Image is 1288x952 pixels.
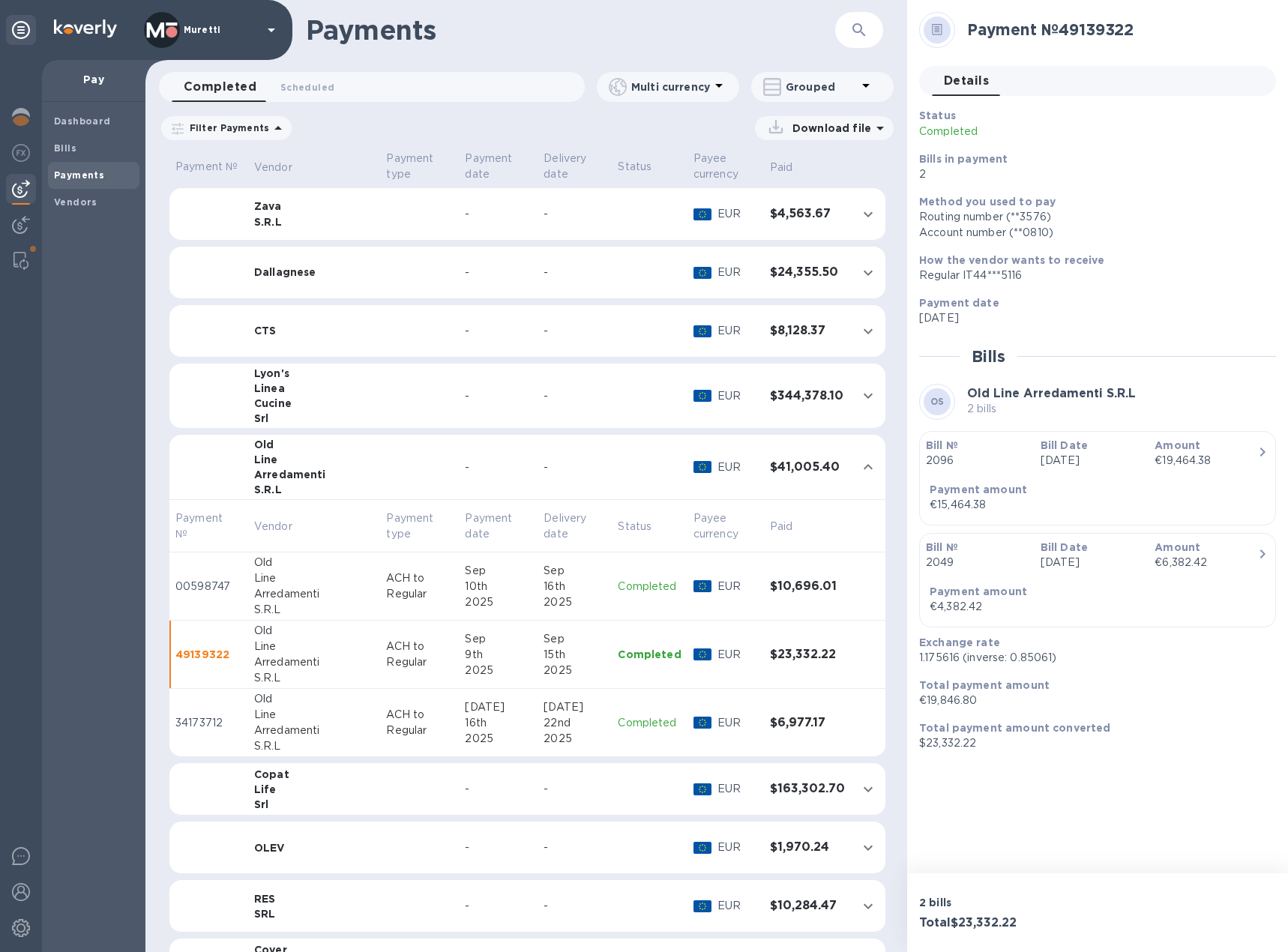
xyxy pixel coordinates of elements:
div: Zava [254,199,375,214]
div: Cucine [254,396,375,411]
div: 15th [544,647,606,663]
div: Unpin categories [6,15,36,45]
p: EUR [717,323,758,339]
p: EUR [717,647,758,663]
div: Line [254,452,375,467]
p: 49139322 [175,647,242,662]
b: Total payment amount [919,679,1050,691]
span: Payment date [465,510,532,542]
p: Payment type [386,151,453,182]
h3: $10,284.47 [770,899,845,913]
span: Vendor [254,519,312,534]
div: Sep [465,631,532,647]
p: EUR [717,460,758,475]
span: Vendor [254,160,312,175]
span: Payment type [386,510,453,542]
button: expand row [857,895,879,918]
b: Bill № [926,439,958,451]
div: - [465,323,532,339]
div: 16th [465,715,532,731]
div: Old [254,437,375,452]
div: 22nd [544,715,606,731]
div: Old [254,623,375,639]
button: Bill №2049Bill Date[DATE]Amount€6,382.42Payment amount€4,382.42 [919,533,1276,627]
div: - [465,781,532,797]
p: Pay [54,72,133,87]
div: Sep [544,631,606,647]
p: EUR [717,715,758,731]
h3: $23,332.22 [770,648,845,662]
b: Old Line Arredamenti S.R.L [967,386,1136,400]
div: Dallagnese [254,265,375,280]
div: Arredamenti [254,467,375,482]
p: Paid [770,160,793,175]
p: [DATE] [1041,555,1143,570]
p: ACH to Regular [386,707,453,738]
button: expand row [857,778,879,801]
b: Exchange rate [919,636,1000,648]
div: 2025 [465,731,532,747]
img: Logo [54,19,117,37]
h3: $4,563.67 [770,207,845,221]
p: Status [618,519,651,534]
h3: $163,302.70 [770,782,845,796]
div: SRL [254,906,375,921]
p: 00598747 [175,579,242,594]
span: Delivery date [544,510,606,542]
div: - [465,898,532,914]
p: Delivery date [544,510,586,542]
img: Foreign exchange [12,144,30,162]
b: OS [930,396,945,407]
div: OLEV [254,840,375,855]
p: Download file [786,121,871,136]
p: 2 bills [919,895,1092,910]
b: Bill Date [1041,541,1088,553]
b: Payment amount [930,483,1027,495]
div: - [465,265,532,280]
p: Payee currency [693,151,738,182]
span: Completed [184,76,256,97]
div: 2025 [465,594,532,610]
div: Sep [465,563,532,579]
div: - [544,265,606,280]
p: 2096 [926,453,1029,469]
div: €6,382.42 [1155,555,1257,570]
div: Line [254,707,375,723]
div: 2025 [544,663,606,678]
p: Payment date [465,510,512,542]
div: 2025 [544,594,606,610]
p: Payment type [386,510,433,542]
div: - [465,460,532,475]
b: Amount [1155,541,1200,553]
div: Sep [544,563,606,579]
p: $23,332.22 [919,735,1264,751]
h3: $41,005.40 [770,460,845,475]
div: S.R.L [254,482,375,497]
div: S.R.L [254,602,375,618]
p: Completed [618,647,681,662]
h2: Bills [972,347,1005,366]
div: Srl [254,411,375,426]
p: Payment date [465,151,532,182]
div: Lyon's [254,366,375,381]
p: EUR [717,579,758,594]
h3: $8,128.37 [770,324,845,338]
p: Payee currency [693,510,738,542]
div: €4,382.42 [930,599,1044,615]
p: 34173712 [175,715,242,731]
button: expand row [857,320,879,343]
span: Details [944,70,989,91]
div: 2025 [465,663,532,678]
div: €19,464.38 [1155,453,1257,469]
p: Vendor [254,160,292,175]
div: - [544,781,606,797]
p: Filter Payments [184,121,269,134]
b: Payments [54,169,104,181]
b: Method you used to pay [919,196,1056,208]
div: - [544,388,606,404]
p: EUR [717,840,758,855]
p: [DATE] [1041,453,1143,469]
h3: $24,355.50 [770,265,845,280]
b: How the vendor wants to receive [919,254,1105,266]
p: Multi currency [631,79,710,94]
